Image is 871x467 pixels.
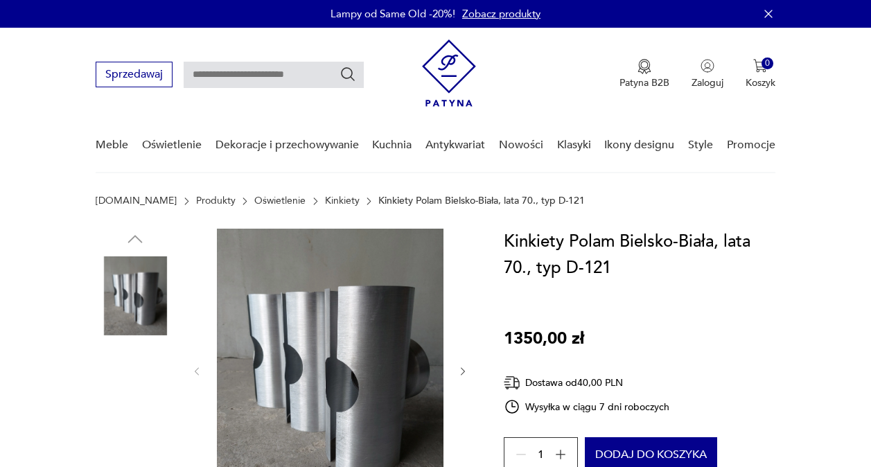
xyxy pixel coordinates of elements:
a: Zobacz produkty [462,7,540,21]
span: 1 [538,450,544,459]
button: 0Koszyk [746,59,775,89]
p: Koszyk [746,76,775,89]
button: Zaloguj [692,59,723,89]
h1: Kinkiety Polam Bielsko-Biała, lata 70., typ D-121 [504,229,775,281]
button: Patyna B2B [619,59,669,89]
p: Kinkiety Polam Bielsko-Biała, lata 70., typ D-121 [378,195,585,206]
img: Zdjęcie produktu Kinkiety Polam Bielsko-Biała, lata 70., typ D-121 [96,256,175,335]
a: Klasyki [557,118,591,172]
p: Lampy od Same Old -20%! [331,7,455,21]
div: Dostawa od 40,00 PLN [504,374,670,391]
a: Meble [96,118,128,172]
button: Szukaj [340,66,356,82]
img: Ikona medalu [637,59,651,74]
p: 1350,00 zł [504,326,584,352]
a: Kinkiety [325,195,360,206]
a: Produkty [196,195,236,206]
a: Oświetlenie [254,195,306,206]
p: Zaloguj [692,76,723,89]
a: Style [688,118,713,172]
a: Kuchnia [372,118,412,172]
p: Patyna B2B [619,76,669,89]
img: Ikonka użytkownika [701,59,714,73]
img: Ikona dostawy [504,374,520,391]
img: Ikona koszyka [753,59,767,73]
a: Ikona medaluPatyna B2B [619,59,669,89]
button: Sprzedawaj [96,62,173,87]
a: [DOMAIN_NAME] [96,195,177,206]
a: Sprzedawaj [96,71,173,80]
div: Wysyłka w ciągu 7 dni roboczych [504,398,670,415]
div: 0 [762,58,773,69]
a: Oświetlenie [142,118,202,172]
img: Zdjęcie produktu Kinkiety Polam Bielsko-Biała, lata 70., typ D-121 [96,345,175,424]
a: Promocje [727,118,775,172]
a: Dekoracje i przechowywanie [215,118,359,172]
a: Nowości [499,118,543,172]
a: Ikony designu [604,118,674,172]
img: Patyna - sklep z meblami i dekoracjami vintage [422,39,476,107]
a: Antykwariat [425,118,485,172]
